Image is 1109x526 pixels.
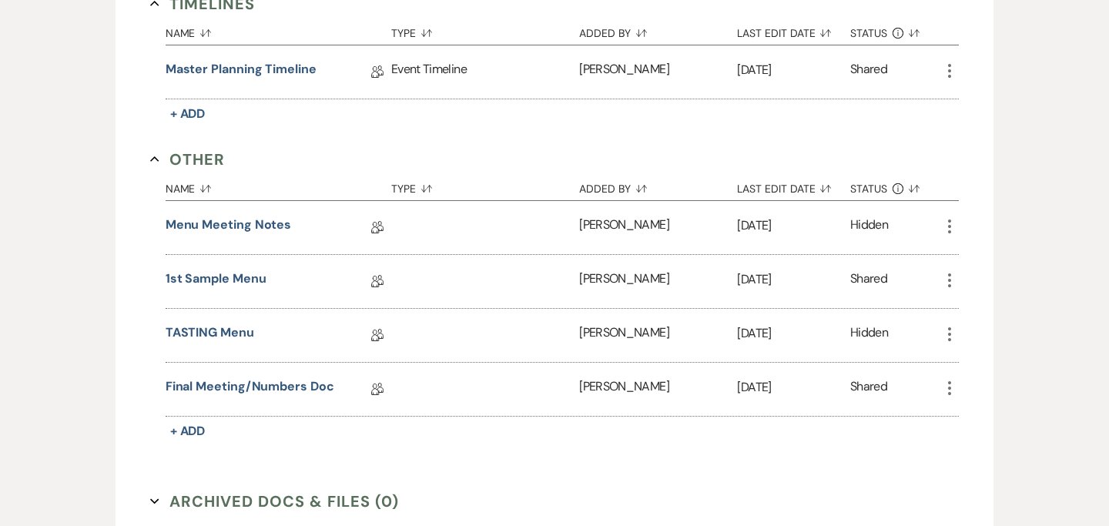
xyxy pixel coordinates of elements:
[166,216,292,240] a: Menu Meeting Notes
[166,60,317,84] a: Master Planning Timeline
[850,60,887,84] div: Shared
[579,201,737,254] div: [PERSON_NAME]
[850,171,940,200] button: Status
[391,15,579,45] button: Type
[166,15,391,45] button: Name
[737,60,850,80] p: [DATE]
[579,363,737,416] div: [PERSON_NAME]
[737,216,850,236] p: [DATE]
[166,270,266,293] a: 1st Sample Menu
[850,15,940,45] button: Status
[166,377,334,401] a: Final Meeting/Numbers Doc
[850,323,888,347] div: Hidden
[737,15,850,45] button: Last Edit Date
[170,106,206,122] span: + Add
[391,45,579,99] div: Event Timeline
[737,377,850,397] p: [DATE]
[166,171,391,200] button: Name
[737,270,850,290] p: [DATE]
[850,216,888,240] div: Hidden
[150,148,225,171] button: Other
[737,171,850,200] button: Last Edit Date
[579,255,737,308] div: [PERSON_NAME]
[166,420,210,442] button: + Add
[166,323,254,347] a: TASTING Menu
[579,45,737,99] div: [PERSON_NAME]
[850,270,887,293] div: Shared
[579,309,737,362] div: [PERSON_NAME]
[850,183,887,194] span: Status
[391,171,579,200] button: Type
[737,323,850,343] p: [DATE]
[166,103,210,125] button: + Add
[579,171,737,200] button: Added By
[579,15,737,45] button: Added By
[170,423,206,439] span: + Add
[850,377,887,401] div: Shared
[150,490,399,513] button: Archived Docs & Files (0)
[850,28,887,39] span: Status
